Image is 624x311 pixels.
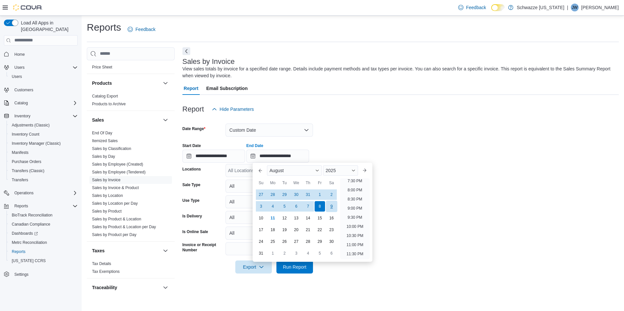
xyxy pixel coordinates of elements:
[9,121,52,129] a: Adjustments (Classic)
[14,52,25,57] span: Home
[92,225,156,229] a: Sales by Product & Location per Day
[92,178,120,182] a: Sales by Invoice
[12,202,31,210] button: Reports
[344,223,366,230] li: 10:00 PM
[92,232,136,237] span: Sales by Product per Day
[315,225,325,235] div: day-22
[270,168,284,173] span: August
[18,20,78,33] span: Load All Apps in [GEOGRAPHIC_DATA]
[182,58,235,66] h3: Sales by Invoice
[9,257,78,265] span: Washington CCRS
[92,261,111,266] a: Tax Details
[9,176,78,184] span: Transfers
[92,209,122,214] a: Sales by Product
[12,240,47,245] span: Metrc Reconciliation
[12,159,41,164] span: Purchase Orders
[12,112,78,120] span: Inventory
[92,138,118,143] span: Itemized Sales
[12,271,31,278] a: Settings
[87,21,121,34] h1: Reports
[92,193,123,198] span: Sales by Location
[9,230,40,237] a: Dashboards
[326,178,337,188] div: Sa
[12,112,33,120] button: Inventory
[14,190,34,196] span: Operations
[92,130,112,136] span: End Of Day
[92,80,160,86] button: Products
[239,260,268,274] span: Export
[7,211,80,220] button: BioTrack Reconciliation
[92,261,111,266] span: Tax Details
[9,167,78,175] span: Transfers (Classic)
[279,189,290,200] div: day-29
[162,247,169,255] button: Taxes
[92,131,112,135] a: End Of Day
[9,248,28,256] a: Reports
[92,146,131,151] span: Sales by Classification
[135,26,155,33] span: Feedback
[12,168,44,173] span: Transfers (Classic)
[226,195,313,208] button: All
[87,63,175,74] div: Pricing
[12,99,78,107] span: Catalog
[279,248,290,259] div: day-2
[7,166,80,175] button: Transfers (Classic)
[182,182,200,187] label: Sale Type
[12,177,28,183] span: Transfers
[12,64,78,71] span: Users
[209,103,257,116] button: Hide Parameters
[268,189,278,200] div: day-28
[326,200,337,212] div: day-9
[303,213,313,223] div: day-14
[92,217,141,221] a: Sales by Product & Location
[9,73,78,81] span: Users
[344,250,366,258] li: 11:30 PM
[182,167,201,172] label: Locations
[291,189,302,200] div: day-30
[315,189,325,200] div: day-1
[326,213,337,223] div: day-16
[14,113,30,119] span: Inventory
[1,85,80,95] button: Customers
[315,213,325,223] div: day-15
[4,47,78,296] nav: Complex example
[12,50,78,58] span: Home
[92,224,156,230] span: Sales by Product & Location per Day
[12,189,36,197] button: Operations
[92,117,160,123] button: Sales
[182,47,190,55] button: Next
[345,195,365,203] li: 8:30 PM
[92,269,120,274] a: Tax Exemptions
[12,222,50,227] span: Canadian Compliance
[92,247,160,254] button: Taxes
[12,189,78,197] span: Operations
[92,94,118,98] a: Catalog Export
[303,201,313,212] div: day-7
[12,270,78,278] span: Settings
[323,165,358,176] div: Button. Open the year selector. 2025 is currently selected.
[7,157,80,166] button: Purchase Orders
[87,129,175,241] div: Sales
[206,82,248,95] span: Email Subscription
[7,229,80,238] a: Dashboards
[12,213,53,218] span: BioTrack Reconciliation
[315,236,325,247] div: day-29
[303,225,313,235] div: day-21
[12,150,28,155] span: Manifests
[9,211,55,219] a: BioTrack Reconciliation
[315,178,325,188] div: Fr
[256,236,266,247] div: day-24
[220,106,254,112] span: Hide Parameters
[12,258,46,263] span: [US_STATE] CCRS
[268,225,278,235] div: day-18
[7,72,80,81] button: Users
[466,4,486,11] span: Feedback
[9,248,78,256] span: Reports
[291,213,302,223] div: day-13
[9,176,31,184] a: Transfers
[226,180,313,193] button: All
[256,189,266,200] div: day-27
[7,247,80,256] button: Reports
[92,65,112,69] a: Price Sheet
